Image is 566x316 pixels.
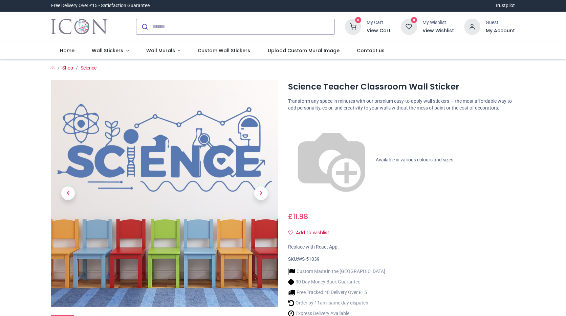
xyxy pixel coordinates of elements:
a: View Wishlist [422,27,454,34]
span: Previous [61,186,75,200]
a: My Account [486,27,515,34]
span: Available in various colours and sizes. [376,157,455,162]
span: Wall Stickers [92,47,123,54]
a: Science [81,65,96,71]
img: Icon Wall Stickers [51,17,107,36]
span: Next [254,186,268,200]
a: Wall Murals [137,42,189,60]
span: Home [60,47,74,54]
div: Free Delivery Over £15 - Satisfaction Guarantee [51,2,150,9]
a: View Cart [367,27,391,34]
span: Custom Wall Stickers [198,47,250,54]
button: Submit [136,19,152,34]
button: Add to wishlistAdd to wishlist [288,227,335,239]
a: Previous [51,114,85,273]
p: Transform any space in minutes with our premium easy-to-apply wall stickers — the most affordable... [288,98,515,111]
sup: 0 [411,17,417,23]
sup: 0 [355,17,362,23]
h1: Science Teacher Classroom Wall Sticker [288,81,515,93]
img: color-wheel.png [288,117,375,203]
span: £ [288,212,308,221]
div: SKU: [288,256,515,263]
div: Replace with React App. [288,244,515,251]
span: 11.98 [293,212,308,221]
a: 0 [401,23,417,29]
i: Add to wishlist [288,230,293,235]
li: Free Tracked 48 Delivery Over £15 [288,289,385,296]
div: My Cart [367,19,391,26]
a: Trustpilot [495,2,515,9]
a: Shop [62,65,73,71]
span: Contact us [357,47,385,54]
a: 0 [345,23,361,29]
div: My Wishlist [422,19,454,26]
span: Upload Custom Mural Image [268,47,340,54]
li: Order by 11am, same day dispatch [288,299,385,307]
span: WS-51039 [298,256,320,262]
a: Next [244,114,278,273]
div: Guest [486,19,515,26]
li: Custom Made in the [GEOGRAPHIC_DATA] [288,268,385,275]
span: Wall Murals [146,47,175,54]
a: Logo of Icon Wall Stickers [51,17,107,36]
a: Wall Stickers [83,42,137,60]
img: Science Teacher Classroom Wall Sticker [51,80,278,307]
li: 30 Day Money Back Guarantee [288,278,385,285]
